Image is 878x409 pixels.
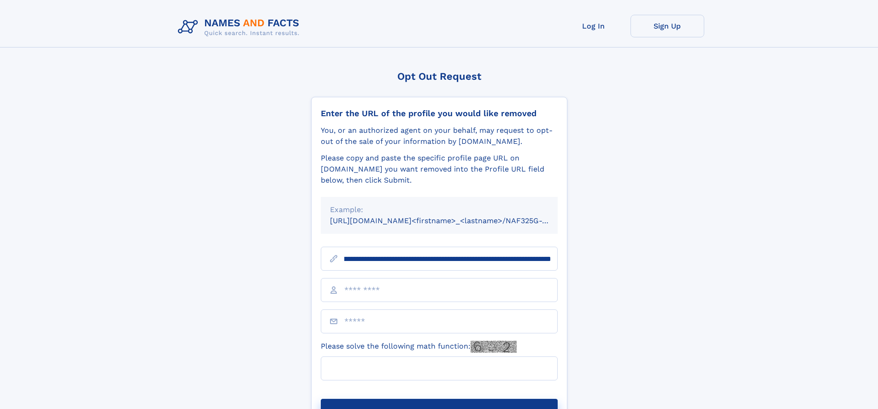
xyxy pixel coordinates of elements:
[330,216,575,225] small: [URL][DOMAIN_NAME]<firstname>_<lastname>/NAF325G-xxxxxxxx
[321,125,558,147] div: You, or an authorized agent on your behalf, may request to opt-out of the sale of your informatio...
[631,15,704,37] a: Sign Up
[321,153,558,186] div: Please copy and paste the specific profile page URL on [DOMAIN_NAME] you want removed into the Pr...
[330,204,548,215] div: Example:
[174,15,307,40] img: Logo Names and Facts
[321,341,517,353] label: Please solve the following math function:
[557,15,631,37] a: Log In
[321,108,558,119] div: Enter the URL of the profile you would like removed
[311,71,567,82] div: Opt Out Request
